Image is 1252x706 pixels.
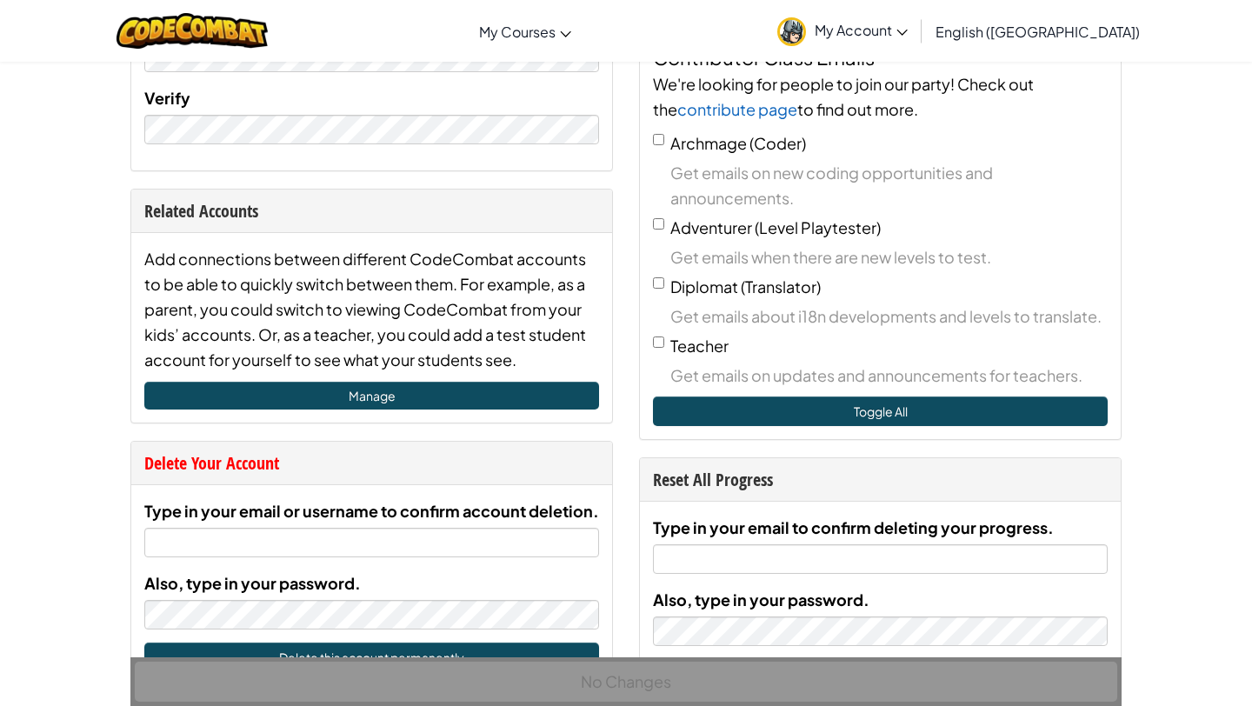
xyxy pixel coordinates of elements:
[653,515,1054,540] label: Type in your email to confirm deleting your progress.
[144,450,599,476] div: Delete Your Account
[797,99,918,119] span: to find out more.
[670,160,1108,210] span: Get emails on new coding opportunities and announcements.
[769,3,916,58] a: My Account
[670,217,752,237] span: Adventurer
[470,8,580,55] a: My Courses
[670,363,1108,388] span: Get emails on updates and announcements for teachers.
[653,467,1108,492] div: Reset All Progress
[117,13,269,49] img: CodeCombat logo
[144,643,599,672] button: Delete this account permanently
[144,246,599,372] div: Add connections between different CodeCombat accounts to be able to quickly switch between them. ...
[815,21,908,39] span: My Account
[741,276,821,296] span: (Translator)
[749,133,806,153] span: (Coder)
[670,336,729,356] span: Teacher
[936,23,1140,41] span: English ([GEOGRAPHIC_DATA])
[777,17,806,46] img: avatar
[653,396,1108,426] button: Toggle All
[479,23,556,41] span: My Courses
[144,382,599,410] a: Manage
[144,85,190,110] label: Verify
[144,498,599,523] label: Type in your email or username to confirm account deletion.
[144,198,599,223] div: Related Accounts
[755,217,881,237] span: (Level Playtester)
[927,8,1149,55] a: English ([GEOGRAPHIC_DATA])
[144,570,361,596] label: Also, type in your password.
[677,99,797,119] a: contribute page
[653,74,1034,119] span: We're looking for people to join our party! Check out the
[670,244,1108,270] span: Get emails when there are new levels to test.
[670,133,747,153] span: Archmage
[670,303,1108,329] span: Get emails about i18n developments and levels to translate.
[670,276,738,296] span: Diplomat
[653,587,869,612] label: Also, type in your password.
